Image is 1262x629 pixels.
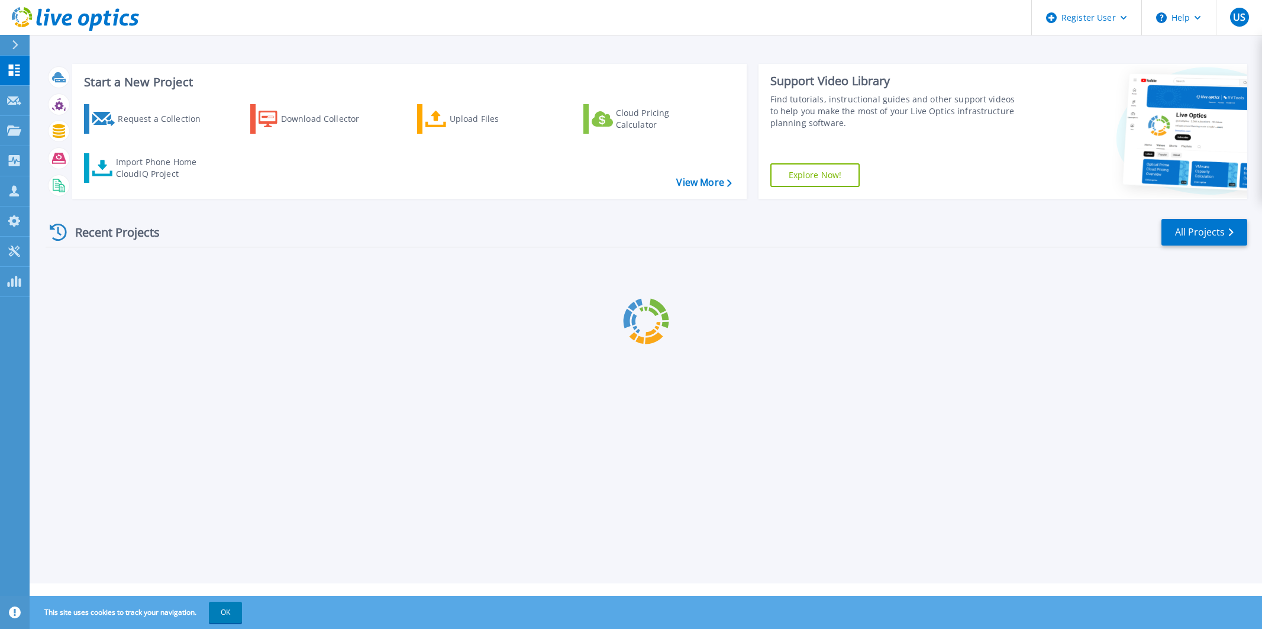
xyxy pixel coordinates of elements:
[616,107,711,131] div: Cloud Pricing Calculator
[250,104,382,134] a: Download Collector
[118,107,212,131] div: Request a Collection
[1233,12,1245,22] span: US
[770,93,1021,129] div: Find tutorials, instructional guides and other support videos to help you make the most of your L...
[450,107,544,131] div: Upload Files
[676,177,731,188] a: View More
[583,104,715,134] a: Cloud Pricing Calculator
[281,107,376,131] div: Download Collector
[84,104,216,134] a: Request a Collection
[84,76,731,89] h3: Start a New Project
[46,218,176,247] div: Recent Projects
[770,163,860,187] a: Explore Now!
[417,104,549,134] a: Upload Files
[209,602,242,623] button: OK
[33,602,242,623] span: This site uses cookies to track your navigation.
[116,156,208,180] div: Import Phone Home CloudIQ Project
[770,73,1021,89] div: Support Video Library
[1161,219,1247,246] a: All Projects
